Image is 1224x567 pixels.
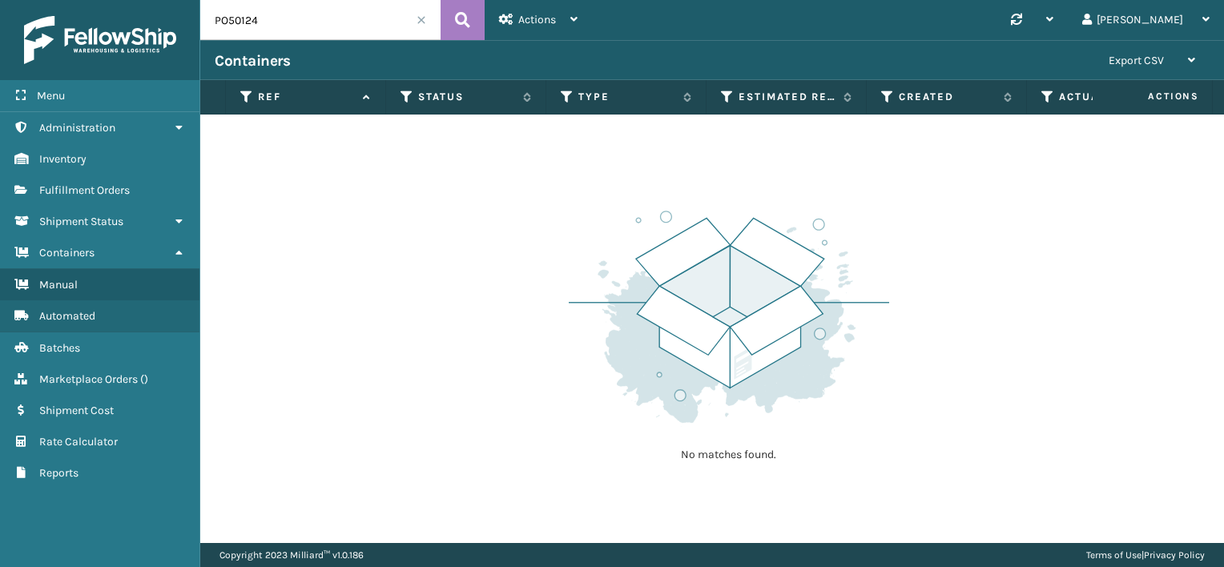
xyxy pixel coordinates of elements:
span: Export CSV [1109,54,1164,67]
label: Created [899,90,996,104]
a: Terms of Use [1086,549,1141,561]
label: Type [578,90,675,104]
span: Batches [39,341,80,355]
span: Actions [1097,83,1209,110]
span: Fulfillment Orders [39,183,130,197]
span: Menu [37,89,65,103]
span: Administration [39,121,115,135]
label: Status [418,90,515,104]
span: Marketplace Orders [39,372,138,386]
span: Reports [39,466,79,480]
a: Privacy Policy [1144,549,1205,561]
h3: Containers [215,51,290,70]
span: Shipment Cost [39,404,114,417]
span: Actions [518,13,556,26]
label: Estimated Receiving Date [739,90,835,104]
span: ( ) [140,372,148,386]
span: Manual [39,278,78,292]
span: Inventory [39,152,87,166]
img: logo [24,16,176,64]
span: Automated [39,309,95,323]
label: Actual Receiving Date [1059,90,1156,104]
div: | [1086,543,1205,567]
p: Copyright 2023 Milliard™ v 1.0.186 [219,543,364,567]
label: Ref [258,90,355,104]
span: Rate Calculator [39,435,118,448]
span: Shipment Status [39,215,123,228]
span: Containers [39,246,95,259]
